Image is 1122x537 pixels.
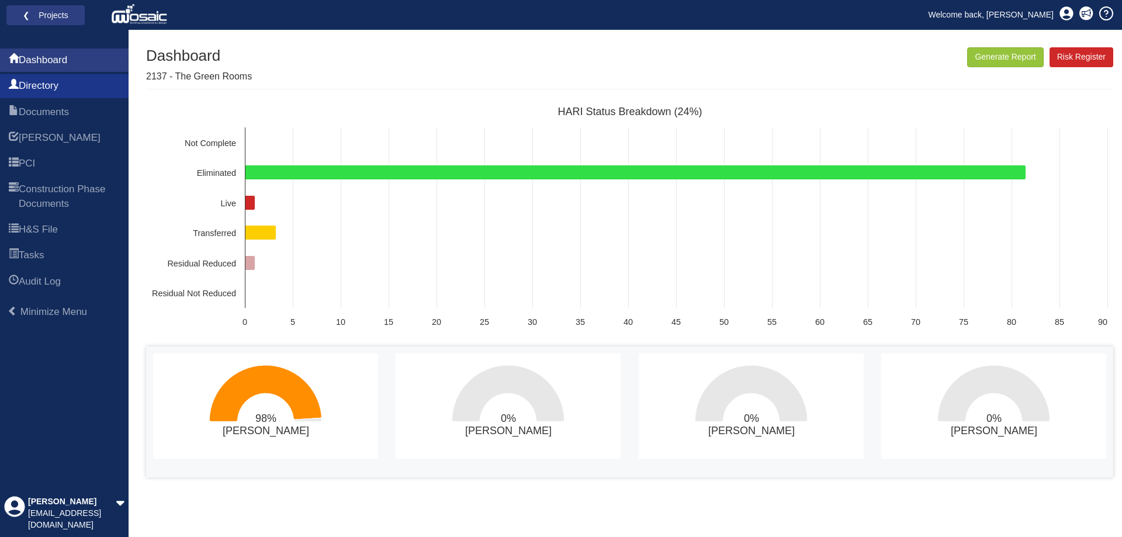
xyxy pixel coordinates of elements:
text: 40 [624,317,633,327]
span: Tasks [19,248,44,262]
span: PCI [9,157,19,171]
text: 75 [959,317,968,327]
text: Live [221,199,236,208]
text: Transferred [193,228,236,238]
span: Directory [19,79,58,93]
span: Directory [9,79,19,93]
iframe: Chat [1072,484,1113,528]
text: Residual Not Reduced [152,289,236,298]
a: ❮ Projects [14,8,77,23]
text: 25 [480,317,489,327]
svg: 0%​David Evans [881,354,1106,459]
text: 5 [290,317,295,327]
span: Audit Log [9,275,19,289]
p: 2137 - The Green Rooms [146,70,252,84]
text: 80 [1007,317,1016,327]
text: Eliminated [197,168,236,178]
span: Dashboard [19,53,67,67]
svg: 98%​Joel Iseli [153,354,378,459]
span: Dashboard [9,54,19,68]
text: HARI Status Breakdown (24%) [557,106,702,117]
h1: Dashboard [146,47,252,64]
text: Not Complete [185,138,236,148]
text: 0 [243,317,247,327]
text: 50 [719,317,729,327]
span: Tasks [9,249,19,263]
text: 90 [1098,317,1107,327]
svg: 0%​Becky Standen [639,354,864,459]
span: H&S File [9,223,19,237]
text: 0% [PERSON_NAME] [465,413,552,437]
text: 65 [863,317,872,327]
span: Documents [19,105,69,119]
text: 15 [384,317,393,327]
span: PCI [19,157,35,171]
span: Construction Phase Documents [19,182,120,211]
text: 70 [911,317,920,327]
div: [EMAIL_ADDRESS][DOMAIN_NAME] [28,508,116,531]
span: HARI [19,131,101,145]
div: [PERSON_NAME] [28,496,116,508]
a: Welcome back, [PERSON_NAME] [920,6,1062,23]
span: H&S File [19,223,58,237]
text: 60 [815,317,825,327]
text: Residual Reduced [167,259,236,268]
text: 20 [432,317,441,327]
text: 45 [671,317,681,327]
text: 35 [576,317,585,327]
span: Construction Phase Documents [9,183,19,212]
span: Minimize Menu [20,306,87,317]
svg: 0%​Simon Critchett [396,354,621,459]
text: 85 [1055,317,1064,327]
span: Audit Log [19,275,61,289]
text: 0% [PERSON_NAME] [951,413,1037,437]
span: Documents [9,106,19,120]
span: HARI [9,131,19,145]
button: Generate Report [967,47,1043,67]
text: 30 [528,317,537,327]
span: Minimize Menu [8,306,18,316]
text: 55 [767,317,777,327]
text: 98% [PERSON_NAME] [223,413,309,437]
text: 10 [336,317,345,327]
img: logo_white.png [111,3,170,26]
div: Profile [4,496,25,531]
svg: HARI Status Breakdown (24%) [146,101,1113,335]
a: Risk Register [1050,47,1113,67]
text: 0% [PERSON_NAME] [708,413,794,437]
